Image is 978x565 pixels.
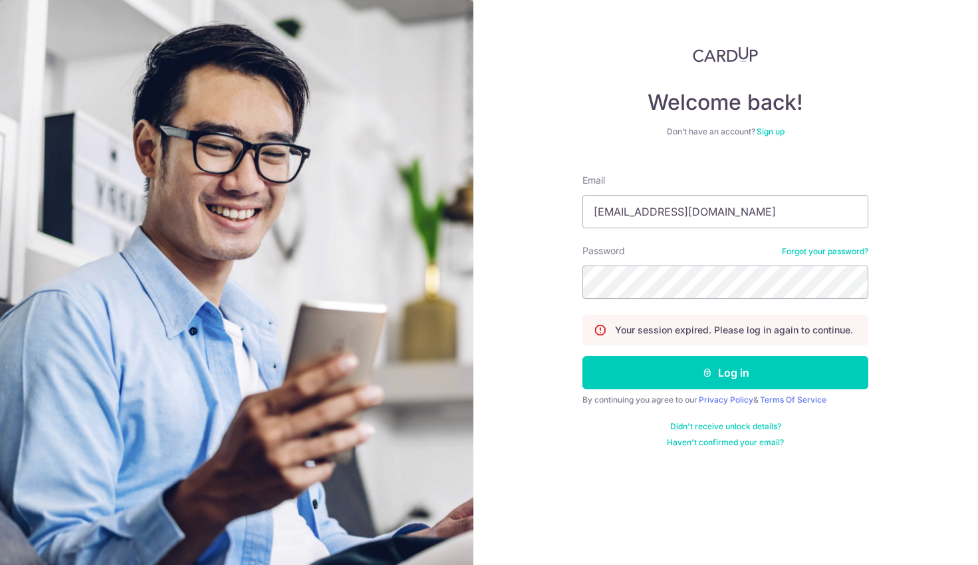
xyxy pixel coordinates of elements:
a: Forgot your password? [782,246,868,257]
img: CardUp Logo [693,47,758,63]
h4: Welcome back! [582,89,868,116]
a: Didn't receive unlock details? [670,421,781,432]
div: Don’t have an account? [582,126,868,137]
a: Haven't confirmed your email? [667,437,784,448]
label: Password [582,244,625,258]
a: Privacy Policy [699,395,753,405]
input: Enter your Email [582,195,868,228]
a: Sign up [757,126,785,136]
label: Email [582,174,605,187]
div: By continuing you agree to our & [582,395,868,405]
button: Log in [582,356,868,389]
p: Your session expired. Please log in again to continue. [615,323,853,337]
a: Terms Of Service [760,395,826,405]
